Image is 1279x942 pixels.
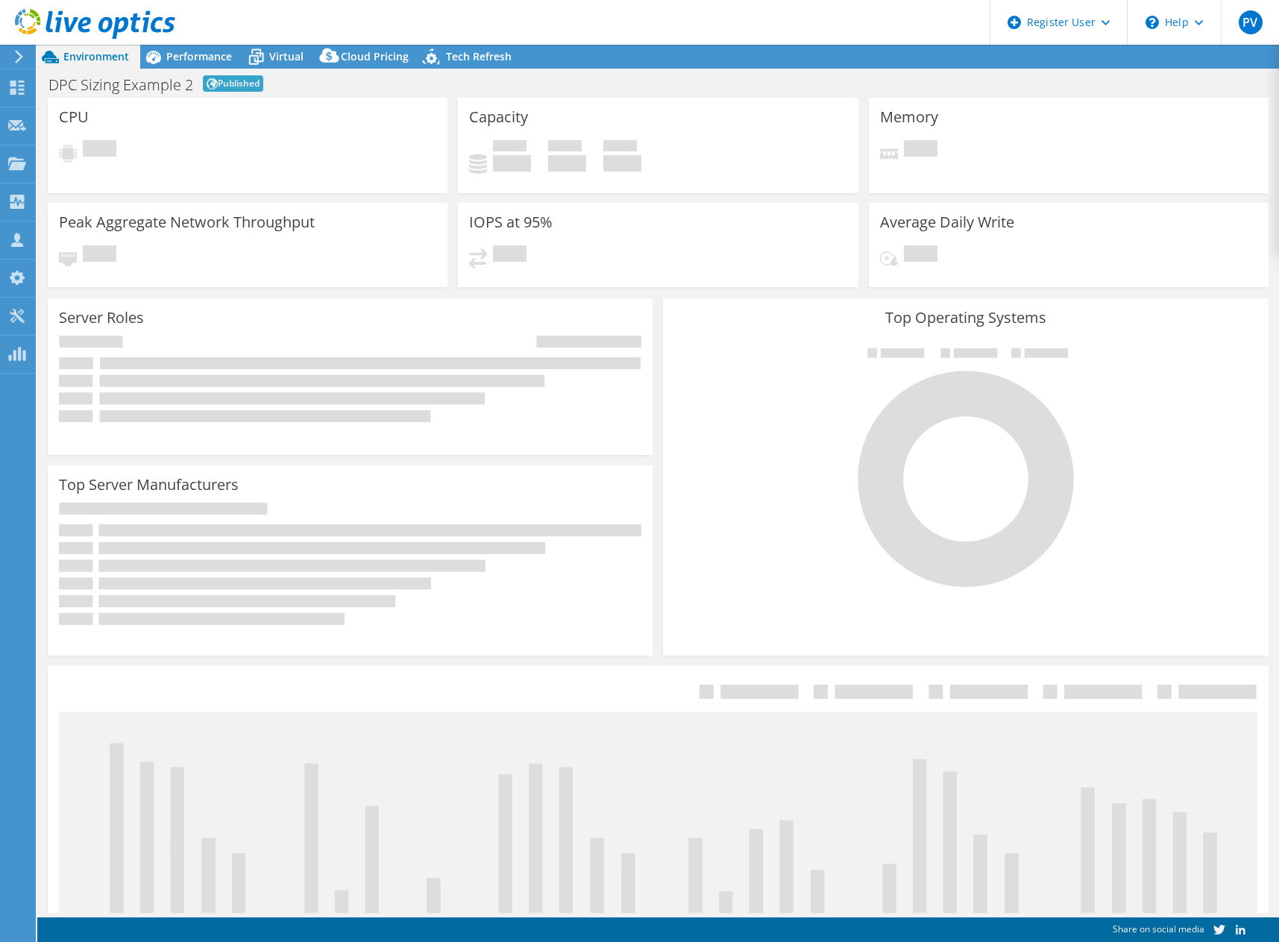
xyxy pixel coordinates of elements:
h3: Top Operating Systems [674,310,1257,326]
span: Environment [63,49,129,63]
h3: CPU [59,109,89,125]
span: Share on social media [1113,923,1204,935]
h4: 0 GiB [493,155,531,172]
h3: Capacity [469,109,528,125]
span: Cloud Pricing [341,49,409,63]
h3: Server Roles [59,310,144,326]
span: Used [493,140,527,155]
span: PV [1239,10,1263,34]
h4: 0 GiB [603,155,641,172]
span: Tech Refresh [446,49,512,63]
h3: Average Daily Write [880,214,1014,230]
span: Pending [904,140,937,160]
span: Free [548,140,582,155]
h3: Peak Aggregate Network Throughput [59,214,315,230]
h4: 0 GiB [548,155,586,172]
h3: IOPS at 95% [469,214,553,230]
span: Published [203,75,263,92]
span: Virtual [269,49,304,63]
svg: \n [1146,16,1159,29]
h3: Memory [880,109,938,125]
span: Pending [493,245,527,266]
h1: DPC Sizing Example 2 [48,78,193,92]
span: Total [603,140,637,155]
span: Pending [83,245,116,266]
span: Pending [904,245,937,266]
span: Performance [166,49,232,63]
span: Pending [83,140,116,160]
h3: Top Server Manufacturers [59,477,239,493]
